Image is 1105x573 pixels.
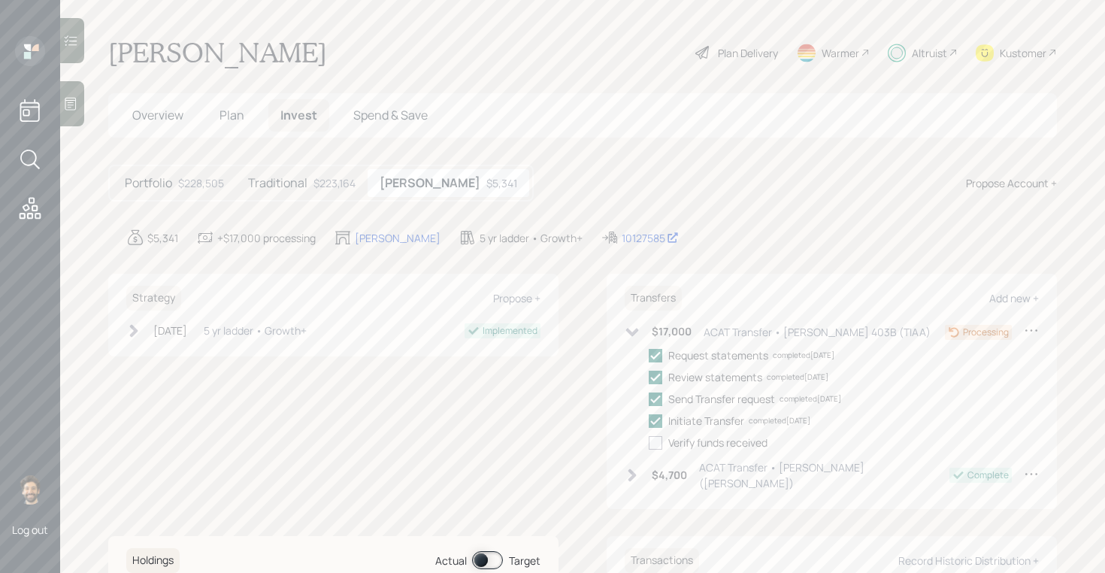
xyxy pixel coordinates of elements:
div: ACAT Transfer • [PERSON_NAME] ([PERSON_NAME]) [699,459,949,491]
div: 5 yr ladder • Growth+ [480,230,583,246]
div: Processing [963,326,1009,339]
div: Plan Delivery [718,45,778,61]
div: Complete [967,468,1009,482]
h5: Portfolio [125,176,172,190]
div: [PERSON_NAME] [355,230,440,246]
div: ACAT Transfer • [PERSON_NAME] 403B (TIAA) [704,324,931,340]
div: Log out [12,523,48,537]
div: Send Transfer request [668,391,775,407]
div: Record Historic Distribution + [898,553,1039,568]
div: completed [DATE] [749,415,810,426]
div: completed [DATE] [767,371,828,383]
span: Spend & Save [353,107,428,123]
div: Warmer [822,45,859,61]
div: Verify funds received [668,435,767,450]
h6: Transactions [625,548,699,573]
div: Implemented [483,324,537,338]
h6: Holdings [126,548,180,573]
div: Kustomer [1000,45,1046,61]
div: $228,505 [178,175,224,191]
h6: Transfers [625,286,682,311]
div: Propose + [493,291,540,305]
div: [DATE] [153,323,187,338]
div: 5 yr ladder • Growth+ [204,323,307,338]
h5: Traditional [248,176,307,190]
div: completed [DATE] [773,350,834,361]
h1: [PERSON_NAME] [108,36,327,69]
div: 10127585 [622,230,679,246]
span: Plan [219,107,244,123]
div: completed [DATE] [780,393,841,405]
div: $223,164 [313,175,356,191]
span: Invest [280,107,317,123]
img: eric-schwartz-headshot.png [15,474,45,505]
div: Initiate Transfer [668,413,744,429]
div: Propose Account + [966,175,1057,191]
div: +$17,000 processing [217,230,316,246]
h5: [PERSON_NAME] [380,176,480,190]
h6: Strategy [126,286,181,311]
div: $5,341 [147,230,178,246]
h6: $4,700 [652,469,687,482]
div: Target [509,553,540,568]
div: $5,341 [486,175,517,191]
div: Request statements [668,347,768,363]
div: Review statements [668,369,762,385]
div: Actual [435,553,467,568]
h6: $17,000 [652,326,692,338]
div: Add new + [989,291,1039,305]
div: Altruist [912,45,947,61]
span: Overview [132,107,183,123]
